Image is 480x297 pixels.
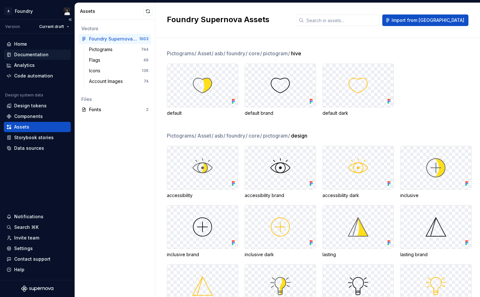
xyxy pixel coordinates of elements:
[246,50,248,57] span: /
[263,132,290,139] span: pictogram
[89,67,103,74] div: Icons
[86,44,151,55] a: Pictograms744
[1,4,73,18] button: AFoundryRaj Narandas
[81,96,149,103] div: Files
[167,192,238,199] div: accessibility
[212,50,213,57] span: /
[79,104,151,115] a: Fonts2
[4,122,71,132] a: Assets
[4,39,71,49] a: Home
[86,76,151,86] a: Account Images74
[14,256,50,262] div: Contact support
[167,132,197,139] span: Pictograms
[14,224,39,230] div: Search ⌘K
[400,251,472,258] div: lasting brand
[143,58,149,63] div: 49
[89,106,146,113] div: Fonts
[4,212,71,222] button: Notifications
[263,50,290,57] span: pictogram
[146,107,149,112] div: 2
[14,103,47,109] div: Design tokens
[141,47,149,52] div: 744
[322,192,394,199] div: accessibility dark
[15,8,33,14] div: Foundry
[36,22,72,31] button: Current draft
[249,50,262,57] span: core
[288,50,290,57] span: /
[66,15,75,24] button: Collapse sidebar
[14,41,27,47] div: Home
[89,57,103,63] div: Flags
[400,192,472,199] div: inclusive
[4,60,71,70] a: Analytics
[86,55,151,65] a: Flags49
[260,132,262,139] span: /
[4,254,71,264] button: Contact support
[14,213,43,220] div: Notifications
[5,7,12,15] div: A
[4,222,71,232] button: Search ⌘K
[288,132,290,139] span: /
[79,34,151,44] a: Foundry Supernova Assets1003
[322,251,394,258] div: lasting
[14,266,24,273] div: Help
[86,66,151,76] a: Icons136
[14,62,35,68] div: Analytics
[212,132,213,139] span: /
[4,111,71,122] a: Components
[245,110,316,116] div: default brand
[167,251,238,258] div: inclusive brand
[14,113,43,120] div: Components
[195,50,196,57] span: /
[197,132,214,139] span: Asset
[4,71,71,81] a: Code automation
[14,73,53,79] div: Code automation
[197,50,214,57] span: Asset
[4,243,71,254] a: Settings
[142,68,149,73] div: 136
[14,145,44,151] div: Data sources
[246,132,248,139] span: /
[226,132,248,139] span: foundry
[144,79,149,84] div: 74
[81,25,149,32] div: Vectors
[14,124,29,130] div: Assets
[223,132,225,139] span: /
[167,50,197,57] span: Pictograms
[392,17,464,23] span: Import from [GEOGRAPHIC_DATA]
[139,36,149,41] div: 1003
[291,50,301,57] span: hive
[304,14,380,26] input: Search in assets...
[167,110,238,116] div: default
[4,50,71,60] a: Documentation
[14,245,33,252] div: Settings
[4,132,71,143] a: Storybook stories
[89,36,137,42] div: Foundry Supernova Assets
[5,93,43,98] div: Design system data
[214,132,226,139] span: asb
[260,50,262,57] span: /
[5,24,20,29] div: Version
[291,132,307,139] span: design
[4,143,71,153] a: Data sources
[89,78,125,85] div: Account Images
[167,14,288,25] h2: Foundry Supernova Assets
[322,110,394,116] div: default dark
[223,50,225,57] span: /
[80,8,143,14] div: Assets
[4,101,71,111] a: Design tokens
[249,132,262,139] span: core
[14,51,49,58] div: Documentation
[89,46,115,53] div: Pictograms
[195,132,196,139] span: /
[21,285,53,292] svg: Supernova Logo
[14,134,54,141] div: Storybook stories
[226,50,248,57] span: foundry
[14,235,39,241] div: Invite team
[382,14,468,26] button: Import from [GEOGRAPHIC_DATA]
[4,233,71,243] a: Invite team
[63,7,71,15] img: Raj Narandas
[245,251,316,258] div: inclusive dark
[214,50,226,57] span: asb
